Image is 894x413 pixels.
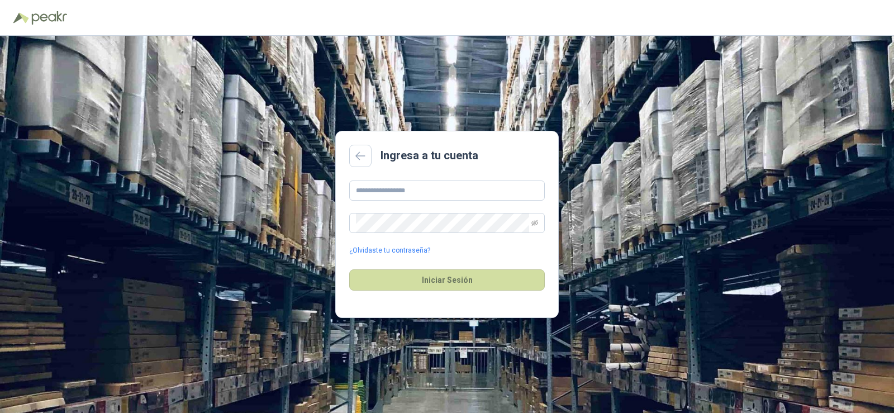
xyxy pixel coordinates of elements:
span: eye-invisible [531,220,538,226]
a: ¿Olvidaste tu contraseña? [349,245,430,256]
img: Peakr [31,11,67,25]
h2: Ingresa a tu cuenta [381,147,478,164]
button: Iniciar Sesión [349,269,545,291]
img: Logo [13,12,29,23]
